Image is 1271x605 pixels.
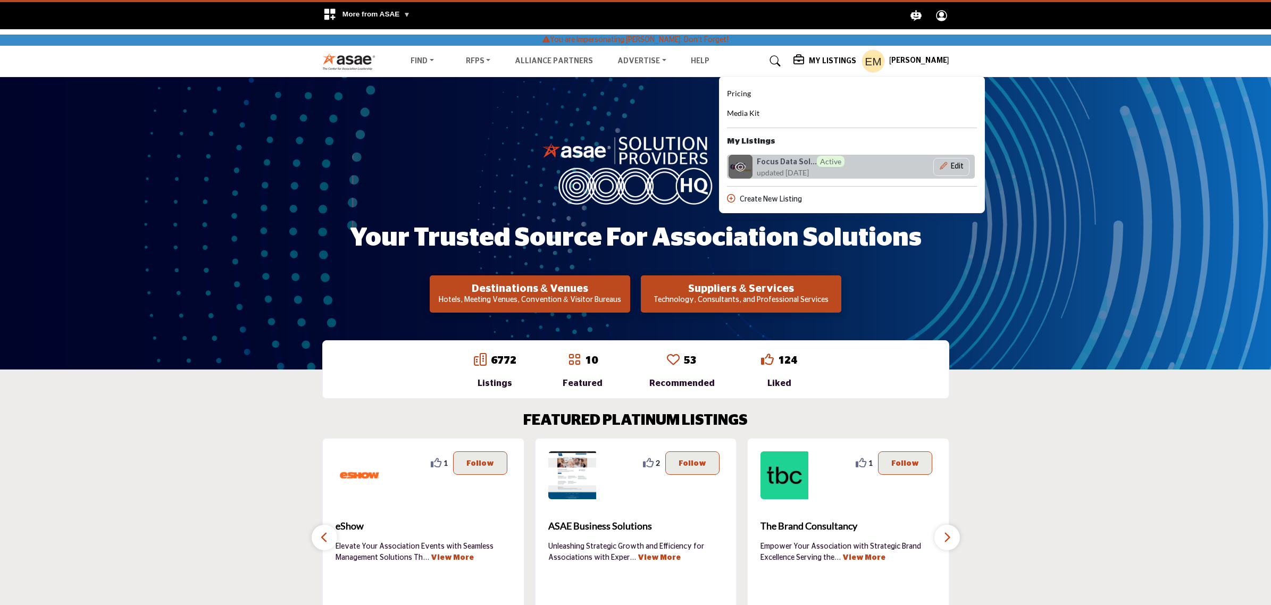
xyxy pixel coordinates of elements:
a: The Brand Consultancy [760,512,936,541]
div: Create New Listing [727,194,977,205]
a: View More [842,554,885,561]
span: ... [423,554,429,561]
a: focus-data-solutions-inc logo Focus Data Sol...Active updated [DATE] [727,155,872,179]
p: Technology, Consultants, and Professional Services [644,295,838,306]
img: image [542,134,729,204]
button: Suppliers & Services Technology, Consultants, and Professional Services [641,275,841,313]
span: The Brand Consultancy [760,519,936,533]
button: Show hide supplier dropdown [862,49,885,73]
a: eShow [336,512,511,541]
a: 6772 [491,355,516,366]
h5: [PERSON_NAME] [889,56,949,66]
a: Media Kit [727,107,759,120]
span: 1 [444,457,448,468]
button: Follow [665,451,720,475]
b: My Listings [727,136,775,148]
p: Follow [466,457,494,469]
span: Active [817,156,844,167]
a: 124 [778,355,797,366]
img: eShow [336,451,383,499]
img: Site Logo [322,53,381,70]
button: Show Company Details With Edit Page [933,158,969,176]
button: Destinations & Venues Hotels, Meeting Venues, Convention & Visitor Bureaus [430,275,630,313]
span: updated [DATE] [757,167,809,178]
div: My Listings [793,55,856,68]
a: ASAE Business Solutions [548,512,724,541]
h2: FEATURED PLATINUM LISTINGS [523,412,748,430]
img: ASAE Business Solutions [548,451,596,499]
h2: Destinations & Venues [433,282,627,295]
div: Featured [563,377,603,390]
a: Search [759,53,788,70]
button: Follow [453,451,507,475]
span: ... [630,554,636,561]
h2: Suppliers & Services [644,282,838,295]
p: Hotels, Meeting Venues, Convention & Visitor Bureaus [433,295,627,306]
div: Recommended [649,377,715,390]
a: Help [691,57,709,65]
p: Follow [891,457,919,469]
div: Basic outlined example [933,158,969,176]
a: Pricing [727,88,751,100]
div: Listings [474,377,516,390]
a: 53 [684,355,697,366]
span: 1 [868,457,873,468]
button: Follow [878,451,932,475]
span: 2 [656,457,660,468]
a: View More [431,554,474,561]
span: ASAE Business Solutions [548,519,724,533]
a: Alliance Partners [515,57,593,65]
span: Pricing [727,89,751,98]
a: Go to Recommended [667,353,680,368]
span: Media Kit [727,108,759,117]
a: Find [403,54,441,69]
h6: Focus Data Solutions Inc [757,156,844,167]
div: Liked [761,377,797,390]
h1: Your Trusted Source for Association Solutions [350,222,922,255]
span: ... [834,554,841,561]
i: Go to Liked [761,353,774,366]
a: Advertise [610,54,674,69]
a: Go to Featured [568,353,581,368]
p: Unleashing Strategic Growth and Efficiency for Associations with Exper [548,541,724,562]
img: focus-data-solutions-inc logo [729,155,752,179]
p: Elevate Your Association Events with Seamless Management Solutions Th [336,541,511,562]
span: eShow [336,519,511,533]
p: Empower Your Association with Strategic Brand Excellence Serving the [760,541,936,562]
h5: My Listings [809,56,856,66]
div: More from ASAE [316,2,417,29]
div: My Listings [719,76,985,214]
a: 10 [585,355,598,366]
img: The Brand Consultancy [760,451,808,499]
a: View More [638,554,681,561]
p: Follow [679,457,706,469]
span: More from ASAE [342,10,411,18]
a: RFPs [458,54,498,69]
